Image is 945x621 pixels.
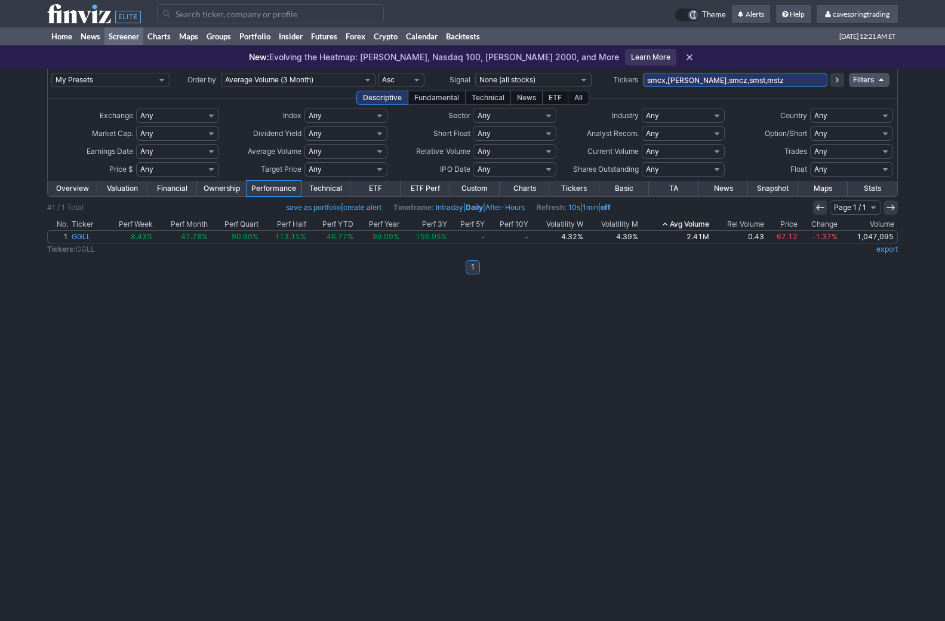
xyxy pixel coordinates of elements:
[131,232,153,241] span: 8.43%
[649,181,698,196] a: TA
[599,181,649,196] a: Basic
[301,181,350,196] a: Technical
[777,232,798,241] span: 67.12
[766,218,799,230] th: Price
[568,91,589,105] div: All
[448,111,470,120] span: Sector
[587,147,639,156] span: Current Volume
[370,27,402,45] a: Crypto
[732,5,770,24] a: Alerts
[510,91,543,105] div: News
[415,232,447,241] span: 156.95%
[487,218,530,230] th: Perf 10Y
[210,231,260,243] a: 90.90%
[500,181,549,196] a: Charts
[175,27,202,45] a: Maps
[47,245,76,254] b: Tickers:
[585,218,640,230] th: Volatility M
[568,203,580,212] a: 10s
[408,91,466,105] div: Fundamental
[465,91,511,105] div: Technical
[449,218,487,230] th: Perf 5Y
[47,218,70,230] th: No.
[433,129,470,138] span: Short Float
[485,203,525,212] a: After-Hours
[283,111,301,120] span: Index
[401,218,449,230] th: Perf 3Y
[76,27,104,45] a: News
[249,52,269,62] span: New:
[248,147,301,156] span: Average Volume
[157,4,384,23] input: Search
[181,232,208,241] span: 47.78%
[876,245,898,254] a: export
[711,218,766,230] th: Rel Volume
[450,181,500,196] a: Custom
[104,231,155,243] a: 8.43%
[356,91,408,105] div: Descriptive
[812,232,838,241] span: -1.37%
[799,231,840,243] a: -1.37%
[235,27,275,45] a: Portfolio
[253,129,301,138] span: Dividend Yield
[625,49,676,66] a: Learn More
[155,231,210,243] a: 47.78%
[355,218,401,230] th: Perf Year
[833,10,889,18] span: cavespringtrading
[47,27,76,45] a: Home
[104,218,155,230] th: Perf Week
[202,27,235,45] a: Groups
[70,231,104,243] a: GGLL
[48,231,70,243] a: 1
[537,202,611,214] span: | |
[612,111,639,120] span: Industry
[308,231,355,243] a: 46.77%
[549,181,599,196] a: Tickers
[275,232,306,241] span: 113.15%
[583,203,598,212] a: 1min
[401,231,449,243] a: 156.95%
[143,27,175,45] a: Charts
[776,5,811,24] a: Help
[848,181,897,196] a: Stats
[275,27,307,45] a: Insider
[585,231,640,243] a: 4.39%
[487,231,530,243] a: -
[393,203,434,212] b: Timeframe:
[100,111,133,120] span: Exchange
[373,232,399,241] span: 99.09%
[197,181,247,196] a: Ownership
[47,243,634,255] td: GGLL
[780,111,807,120] span: Country
[790,165,807,174] span: Float
[466,260,480,274] a: 1
[839,27,895,45] span: [DATE] 12:21 AM ET
[210,218,260,230] th: Perf Quart
[187,75,216,84] span: Order by
[766,231,799,243] a: 67.12
[109,165,133,174] span: Price $
[601,203,611,212] a: off
[92,129,133,138] span: Market Cap.
[839,218,898,230] th: Volume
[147,181,197,196] a: Financial
[87,147,133,156] span: Earnings Date
[849,73,889,87] a: Filters
[286,203,341,212] a: save as portfolio
[47,202,84,214] div: #1 / 1 Total
[542,91,568,105] div: ETF
[247,181,301,196] a: Performance
[97,181,147,196] a: Valuation
[798,181,848,196] a: Maps
[450,75,470,84] span: Signal
[640,231,711,243] a: 2.41M
[613,75,638,84] span: Tickers
[799,218,840,230] th: Change
[401,181,450,196] a: ETF Perf
[70,218,104,230] th: Ticker
[416,147,470,156] span: Relative Volume
[393,202,525,214] span: | |
[440,165,470,174] span: IPO Date
[307,27,341,45] a: Futures
[355,231,401,243] a: 99.09%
